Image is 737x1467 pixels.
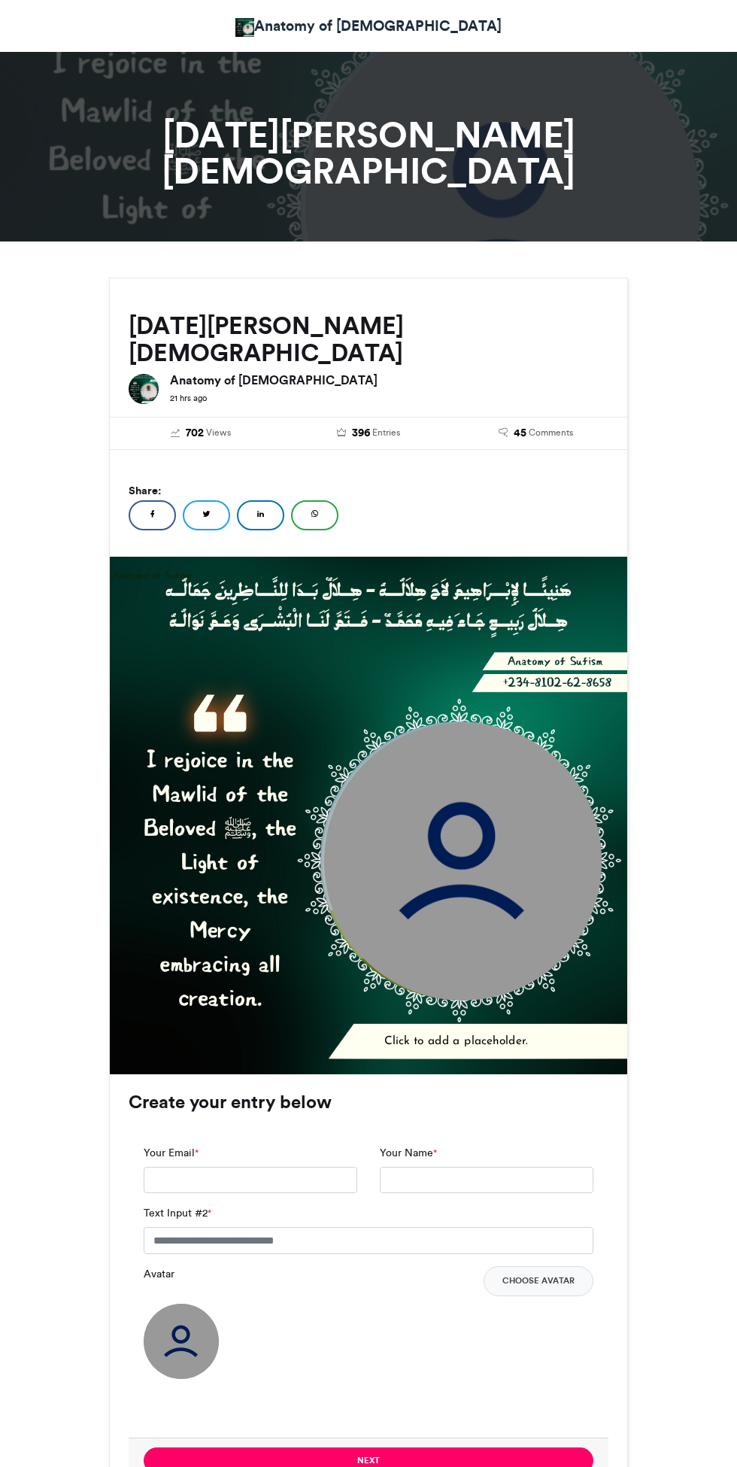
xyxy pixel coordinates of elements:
[235,15,502,37] a: Anatomy of [DEMOGRAPHIC_DATA]
[380,1145,437,1161] label: Your Name
[129,312,608,366] h2: [DATE][PERSON_NAME][DEMOGRAPHIC_DATA]
[529,426,573,439] span: Comments
[372,426,400,439] span: Entries
[144,1266,174,1282] label: Avatar
[296,425,441,442] a: 396 Entries
[170,374,608,386] h6: Anatomy of [DEMOGRAPHIC_DATA]
[144,1205,211,1221] label: Text Input #2
[109,117,628,189] h1: [DATE][PERSON_NAME][DEMOGRAPHIC_DATA]
[324,722,602,1000] img: user_circle.png
[514,425,526,442] span: 45
[463,425,608,442] a: 45 Comments
[352,425,370,442] span: 396
[235,18,254,37] img: Umar Hamza
[110,557,627,1074] img: 1756850160.535-57e4f1f39acd3a1bc9a646089963a7d48ff25541.png
[129,481,608,500] h5: Share:
[384,1033,643,1049] div: Click to add a placeholder.
[206,426,231,439] span: Views
[144,1145,199,1161] label: Your Email
[129,1093,608,1111] h3: Create your entry below
[144,1304,219,1379] img: user_circle.png
[484,1266,593,1296] button: Choose Avatar
[129,425,274,442] a: 702 Views
[170,393,207,403] small: 21 hrs ago
[129,374,159,404] img: Anatomy of Sufism
[186,425,204,442] span: 702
